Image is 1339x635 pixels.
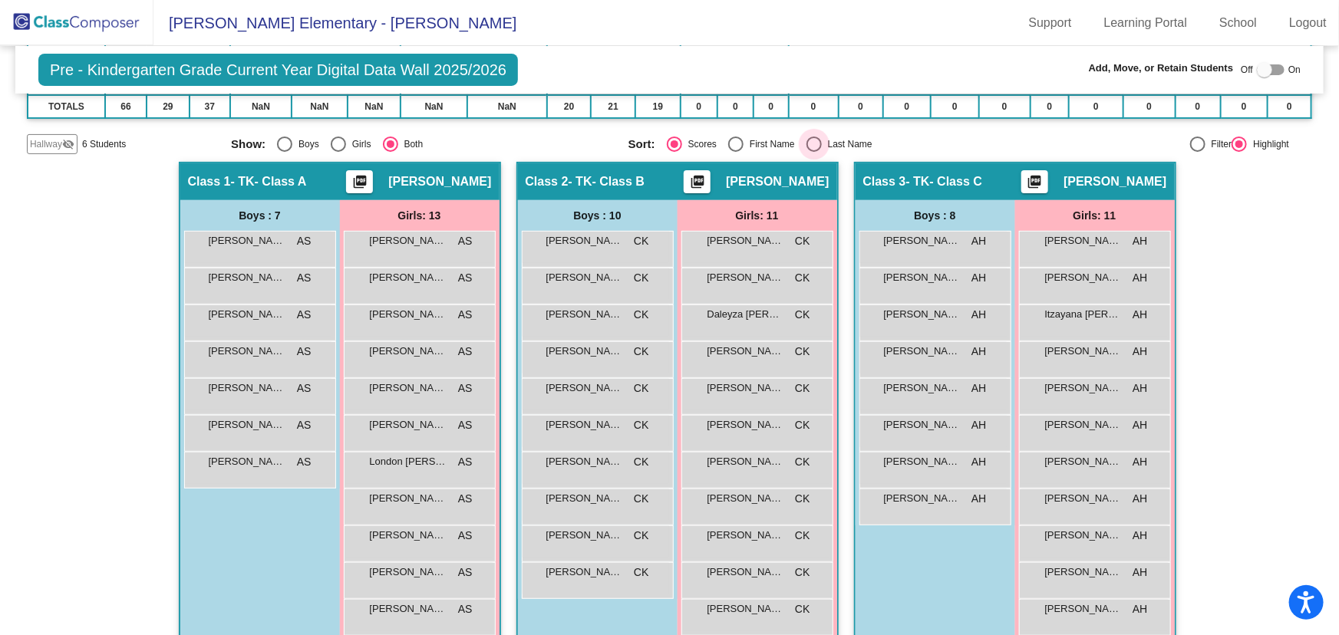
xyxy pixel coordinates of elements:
span: AH [971,491,986,507]
a: Support [1017,11,1084,35]
span: [PERSON_NAME] [370,270,447,285]
span: [PERSON_NAME] [884,344,961,359]
td: 0 [1221,95,1268,118]
span: AS [458,454,473,470]
span: CK [634,454,648,470]
span: [PERSON_NAME] [370,344,447,359]
span: [PERSON_NAME] [PERSON_NAME] [209,344,285,359]
td: 19 [635,95,680,118]
span: [PERSON_NAME] [707,380,784,396]
span: [PERSON_NAME] [209,380,285,396]
span: 6 Students [82,137,126,151]
td: NaN [230,95,292,118]
td: 37 [190,95,230,118]
span: [PERSON_NAME] [707,601,784,617]
td: NaN [292,95,348,118]
span: [PERSON_NAME] [1045,528,1122,543]
span: AS [458,601,473,617]
span: Off [1241,63,1253,77]
td: 0 [1176,95,1221,118]
div: Filter [1205,137,1232,151]
div: First Name [744,137,795,151]
span: AS [458,344,473,360]
span: [PERSON_NAME] [PERSON_NAME] [209,233,285,248]
span: Show: [231,137,265,151]
span: [PERSON_NAME] [884,491,961,506]
span: AH [1133,344,1147,360]
span: [PERSON_NAME] [370,417,447,433]
span: AS [297,417,312,433]
td: NaN [467,95,547,118]
span: AS [458,417,473,433]
div: Girls [346,137,371,151]
span: London [PERSON_NAME] [370,454,447,469]
a: School [1207,11,1269,35]
div: Last Name [822,137,872,151]
td: NaN [348,95,401,118]
span: [PERSON_NAME] [707,454,784,469]
td: 0 [931,95,979,118]
span: [PERSON_NAME] [546,454,623,469]
td: 0 [1123,95,1176,118]
a: Learning Portal [1092,11,1200,35]
mat-icon: picture_as_pdf [351,174,369,196]
span: [PERSON_NAME] [707,491,784,506]
span: AH [1133,601,1147,617]
span: Add, Move, or Retain Students [1089,61,1234,76]
span: AS [458,528,473,544]
span: AH [971,417,986,433]
span: AS [297,307,312,323]
span: [PERSON_NAME] De La [PERSON_NAME] [1045,564,1122,580]
span: [PERSON_NAME] [726,174,829,189]
span: [PERSON_NAME] [546,528,623,543]
span: AH [971,380,986,396]
span: [PERSON_NAME] [209,454,285,469]
div: Boys : 10 [518,200,678,231]
span: CK [795,564,810,581]
span: [PERSON_NAME] [370,601,447,617]
span: CK [795,491,810,507]
div: Girls: 11 [1015,200,1175,231]
span: On [1288,63,1301,77]
span: CK [634,417,648,433]
span: - TK- Class C [906,174,983,189]
div: Highlight [1247,137,1289,151]
span: AS [297,344,312,360]
span: [PERSON_NAME] [1045,417,1122,433]
span: AH [1133,528,1147,544]
span: [PERSON_NAME] [1045,380,1122,396]
mat-icon: visibility_off [62,138,74,150]
span: Class 1 [188,174,231,189]
span: [PERSON_NAME] [370,380,447,396]
span: [PERSON_NAME] [884,270,961,285]
span: [PERSON_NAME] [546,380,623,396]
span: AH [971,454,986,470]
span: [PERSON_NAME] [707,528,784,543]
td: NaN [401,95,467,118]
span: [PERSON_NAME] [546,491,623,506]
span: AS [297,380,312,396]
span: AH [1133,233,1147,249]
span: [PERSON_NAME] [707,270,784,285]
span: [PERSON_NAME] [707,417,784,433]
span: [PERSON_NAME] [209,270,285,285]
span: CK [795,233,810,249]
span: CK [795,454,810,470]
span: [PERSON_NAME] [PERSON_NAME] [370,564,447,580]
span: [PERSON_NAME] [884,233,961,248]
span: [PERSON_NAME] [546,417,623,433]
span: AS [458,564,473,581]
td: 21 [591,95,635,118]
span: AH [1133,307,1147,323]
span: [PERSON_NAME] [707,233,784,248]
span: [PERSON_NAME] [884,454,961,469]
td: 0 [789,95,839,118]
span: CK [795,380,810,396]
span: AH [1133,417,1147,433]
span: AS [458,380,473,396]
span: [PERSON_NAME] [884,307,961,322]
span: CK [795,344,810,360]
span: [PERSON_NAME] [546,233,623,248]
span: CK [634,270,648,286]
span: CK [634,233,648,249]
